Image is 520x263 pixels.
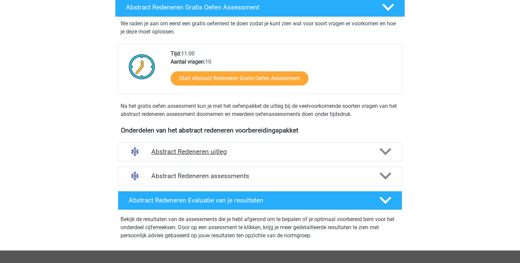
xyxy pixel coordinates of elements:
p: Bekijk de resultaten van de assessments die je hebt afgerond om te bepalen of je optimaal voorber... [121,215,399,240]
a: uitleg Abstract Redeneren uitleg [115,142,405,161]
div: Na het gratis oefen assessment kun je met het oefenpakket de uitleg bij de veelvoorkomende soorte... [118,102,402,118]
h4: Onderdelen van het abstract redeneren voorbereidingspakket [121,126,399,134]
a: Start Abstract Redeneren Gratis Oefen Assessment [171,71,308,86]
h4: Abstract Redeneren uitleg [151,148,369,156]
a: assessments Abstract Redeneren assessments [115,167,405,186]
img: abstract redeneren assessments [126,167,144,185]
img: Klok [125,50,159,83]
a: Abstract Redeneren Evaluatie van je resultaten [115,191,405,210]
h4: Abstract Redeneren Gratis Oefen Assessment [126,3,371,11]
p: We raden je aan om eerst een gratis oefentest te doen zodat je kunt zien wat voor soort vragen er... [121,20,399,36]
h4: Abstract Redeneren assessments [151,172,369,180]
h4: Abstract Redeneren Evaluatie van je resultaten [129,196,369,204]
b: Aantal vragen: [171,58,205,65]
b: Tijd: [171,50,181,57]
img: abstract redeneren uitleg [126,143,144,160]
div: 11:00 10 [166,50,402,94]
